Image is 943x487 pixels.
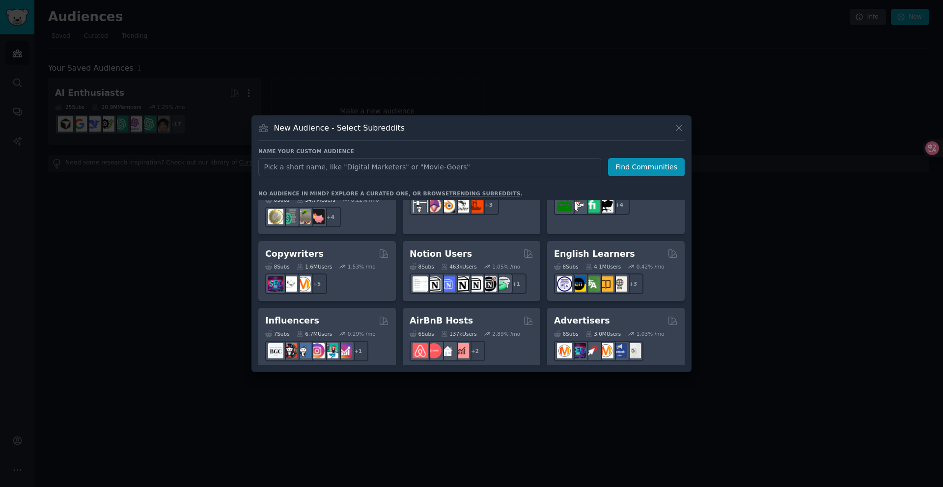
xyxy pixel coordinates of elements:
div: 3.0M Users [585,330,621,337]
div: 463k Users [441,263,477,270]
img: forhire [557,197,572,213]
img: PPC [584,343,600,358]
img: advertising [598,343,613,358]
img: googleads [626,343,641,358]
a: trending subreddits [449,190,520,196]
div: 0.42 % /mo [637,263,665,270]
img: 3Dprinting [413,197,428,213]
div: 6 Sub s [554,330,579,337]
div: 6.7M Users [297,330,333,337]
div: 8 Sub s [265,263,290,270]
img: fatFIRE [309,209,325,224]
button: Find Communities [608,158,685,176]
img: InstagramGrowthTips [337,343,352,358]
img: NotionGeeks [454,276,469,292]
div: 8 Sub s [554,263,579,270]
img: FinancialPlanning [282,209,297,224]
img: SEO [268,276,283,292]
h2: Influencers [265,315,319,327]
img: socialmedia [282,343,297,358]
h2: English Learners [554,248,635,260]
div: 1.03 % /mo [637,330,665,337]
div: + 1 [348,341,368,361]
div: + 5 [306,273,327,294]
img: FixMyPrint [468,197,483,213]
div: 2.89 % /mo [492,330,520,337]
div: 137k Users [441,330,477,337]
img: EnglishLearning [571,276,586,292]
img: rentalproperties [440,343,455,358]
h2: Advertisers [554,315,610,327]
img: languagelearning [557,276,572,292]
img: content_marketing [296,276,311,292]
div: 1.05 % /mo [492,263,520,270]
div: + 4 [320,207,341,227]
img: AskNotion [468,276,483,292]
h2: Copywriters [265,248,324,260]
div: + 3 [478,194,499,215]
div: 4.1M Users [585,263,621,270]
img: NotionPromote [495,276,510,292]
img: BeautyGuruChatter [268,343,283,358]
img: freelance_forhire [571,197,586,213]
img: Freelancers [598,197,613,213]
img: FreeNotionTemplates [440,276,455,292]
img: Notiontemplates [413,276,428,292]
img: influencermarketing [323,343,338,358]
img: Learn_English [612,276,627,292]
div: 7 Sub s [265,330,290,337]
img: ender3 [454,197,469,213]
img: KeepWriting [282,276,297,292]
img: 3Dmodeling [426,197,442,213]
h2: Notion Users [410,248,472,260]
img: AirBnBInvesting [454,343,469,358]
img: Fire [296,209,311,224]
div: 8 Sub s [410,263,434,270]
div: + 4 [609,194,630,215]
h3: New Audience - Select Subreddits [274,123,405,133]
img: AirBnBHosts [426,343,442,358]
div: + 2 [465,341,485,361]
img: airbnb_hosts [413,343,428,358]
img: language_exchange [584,276,600,292]
input: Pick a short name, like "Digital Marketers" or "Movie-Goers" [258,158,601,176]
img: SEO [571,343,586,358]
img: FacebookAds [612,343,627,358]
h3: Name your custom audience [258,148,685,155]
div: No audience in mind? Explore a curated one, or browse . [258,190,523,197]
img: Fiverr [584,197,600,213]
div: 6 Sub s [410,330,434,337]
img: notioncreations [426,276,442,292]
div: 1.6M Users [297,263,333,270]
img: BestNotionTemplates [481,276,497,292]
div: + 1 [506,273,527,294]
img: LearnEnglishOnReddit [598,276,613,292]
img: Instagram [296,343,311,358]
div: 1.53 % /mo [348,263,376,270]
img: blender [440,197,455,213]
img: marketing [557,343,572,358]
h2: AirBnB Hosts [410,315,473,327]
div: 0.29 % /mo [348,330,376,337]
div: + 3 [623,273,643,294]
img: InstagramMarketing [309,343,325,358]
img: UKPersonalFinance [268,209,283,224]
